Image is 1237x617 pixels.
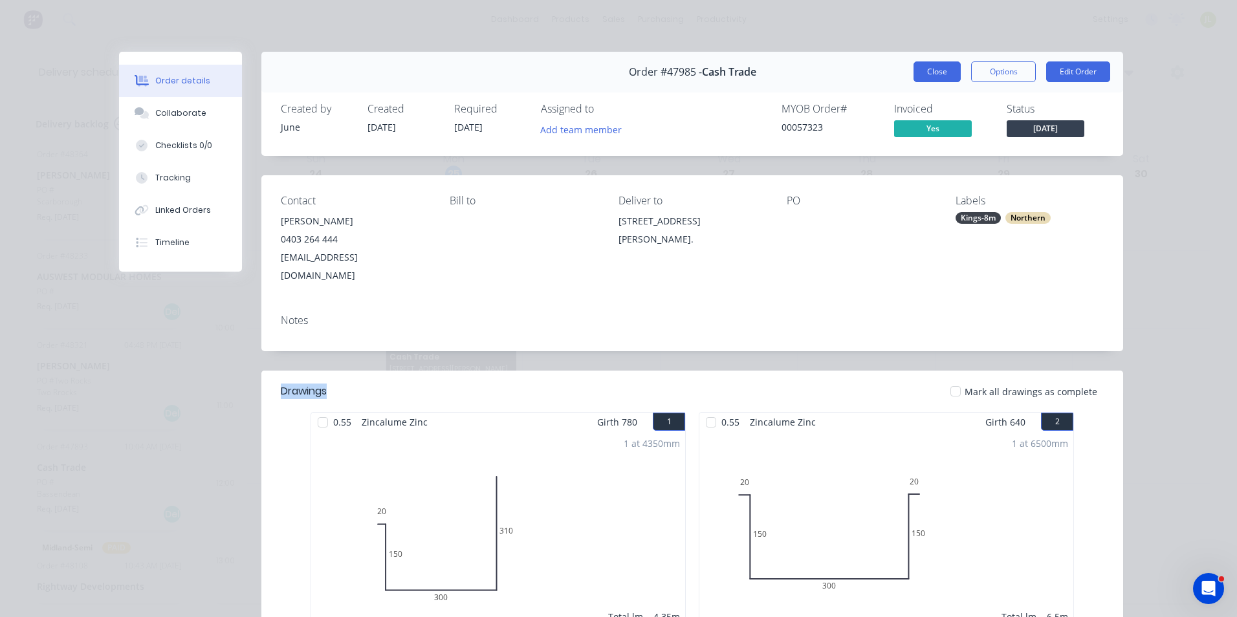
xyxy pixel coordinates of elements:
[1007,120,1084,136] span: [DATE]
[1007,103,1104,115] div: Status
[618,212,767,254] div: [STREET_ADDRESS][PERSON_NAME].
[782,103,879,115] div: MYOB Order #
[618,195,767,207] div: Deliver to
[119,162,242,194] button: Tracking
[629,66,702,78] span: Order #47985 -
[119,194,242,226] button: Linked Orders
[541,120,629,138] button: Add team member
[454,103,525,115] div: Required
[787,195,935,207] div: PO
[155,75,210,87] div: Order details
[597,413,637,431] span: Girth 780
[1041,413,1073,431] button: 2
[155,107,206,119] div: Collaborate
[281,384,327,399] div: Drawings
[985,413,1025,431] span: Girth 640
[281,212,429,285] div: [PERSON_NAME]0403 264 444[EMAIL_ADDRESS][DOMAIN_NAME]
[155,204,211,216] div: Linked Orders
[281,314,1104,327] div: Notes
[653,413,685,431] button: 1
[356,413,433,431] span: Zincalume Zinc
[450,195,598,207] div: Bill to
[281,212,429,230] div: [PERSON_NAME]
[1007,120,1084,140] button: [DATE]
[541,103,670,115] div: Assigned to
[155,237,190,248] div: Timeline
[782,120,879,134] div: 00057323
[971,61,1036,82] button: Options
[894,120,972,136] span: Yes
[281,103,352,115] div: Created by
[624,437,680,450] div: 1 at 4350mm
[155,140,212,151] div: Checklists 0/0
[281,195,429,207] div: Contact
[119,97,242,129] button: Collaborate
[716,413,745,431] span: 0.55
[745,413,821,431] span: Zincalume Zinc
[367,121,396,133] span: [DATE]
[367,103,439,115] div: Created
[956,212,1001,224] div: Kings-8m
[1046,61,1110,82] button: Edit Order
[534,120,629,138] button: Add team member
[1193,573,1224,604] iframe: Intercom live chat
[894,103,991,115] div: Invoiced
[956,195,1104,207] div: Labels
[119,129,242,162] button: Checklists 0/0
[702,66,756,78] span: Cash Trade
[281,230,429,248] div: 0403 264 444
[1005,212,1051,224] div: Northern
[281,248,429,285] div: [EMAIL_ADDRESS][DOMAIN_NAME]
[281,120,352,134] div: June
[155,172,191,184] div: Tracking
[119,65,242,97] button: Order details
[618,212,767,248] div: [STREET_ADDRESS][PERSON_NAME].
[328,413,356,431] span: 0.55
[119,226,242,259] button: Timeline
[965,385,1097,398] span: Mark all drawings as complete
[454,121,483,133] span: [DATE]
[914,61,961,82] button: Close
[1012,437,1068,450] div: 1 at 6500mm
